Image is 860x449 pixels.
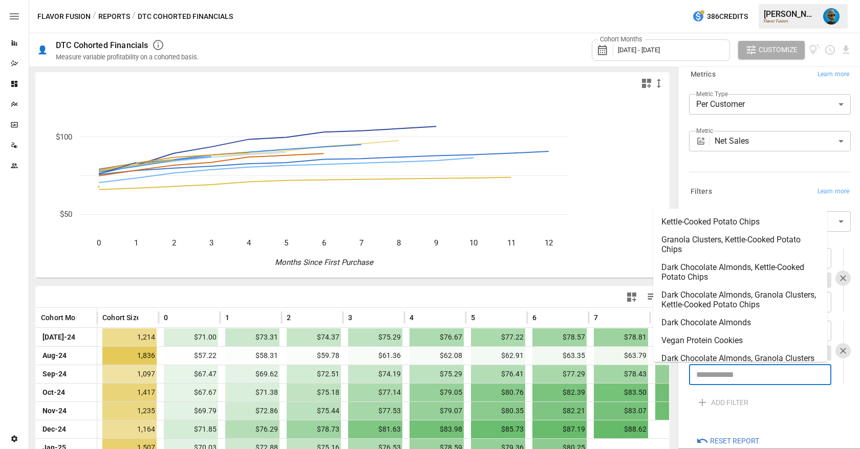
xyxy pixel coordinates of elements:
[37,10,91,23] button: Flavor Fusion
[348,365,402,383] span: $74.19
[653,231,827,258] li: Granola Clusters, Kettle-Cooked Potato Chips
[348,347,402,365] span: $61.36
[471,365,525,383] span: $76.41
[359,238,363,248] text: 7
[532,312,536,323] span: 6
[738,41,805,59] button: Customize
[532,402,587,420] span: $82.21
[209,238,213,248] text: 3
[507,238,515,248] text: 11
[102,347,157,365] span: 1,836
[759,43,798,56] span: Customize
[36,94,661,278] svg: A chart.
[41,420,68,438] span: Dec-24
[397,238,401,248] text: 8
[715,131,851,151] div: Net Sales
[818,70,849,80] span: Learn more
[348,420,402,438] span: $81.63
[696,89,728,98] label: Metric Type
[56,132,72,142] text: $100
[164,402,218,420] span: $69.79
[532,420,587,438] span: $87.19
[410,312,414,323] span: 4
[164,420,218,438] span: $71.85
[132,10,136,23] div: /
[60,210,72,219] text: $50
[225,384,279,401] span: $71.38
[809,41,821,59] button: View documentation
[691,69,716,80] h6: Metrics
[594,384,648,401] span: $83.50
[823,8,840,25] img: Lance Quejada
[287,365,341,383] span: $72.51
[689,393,756,412] button: ADD FILTER
[225,312,229,323] span: 1
[77,310,92,325] button: Sort
[597,35,645,44] label: Cohort Months
[653,349,827,367] li: Dark Chocolate Almonds, Granola Clusters
[287,384,341,401] span: $75.18
[164,347,218,365] span: $57.22
[537,310,552,325] button: Sort
[691,186,712,197] h6: Filters
[97,238,101,248] text: 0
[707,10,748,23] span: 386 Credits
[642,286,665,309] button: Manage Columns
[225,347,279,365] span: $58.31
[410,402,464,420] span: $79.07
[545,238,553,248] text: 12
[764,9,817,19] div: [PERSON_NAME]
[287,402,341,420] span: $75.44
[618,46,660,54] span: [DATE] - [DATE]
[655,402,709,420] span: $84.54
[172,238,176,248] text: 2
[594,312,598,323] span: 7
[469,238,478,248] text: 10
[653,213,827,231] li: Kettle-Cooked Potato Chips
[594,365,648,383] span: $78.43
[275,258,374,267] text: Months Since First Purchase
[817,2,846,31] button: Lance Quejada
[164,384,218,401] span: $67.67
[348,328,402,346] span: $75.29
[471,347,525,365] span: $62.91
[415,310,429,325] button: Sort
[653,258,827,286] li: Dark Chocolate Almonds, Kettle-Cooked Potato Chips
[164,365,218,383] span: $67.47
[287,328,341,346] span: $74.37
[653,331,827,349] li: Vegan Protein Cookies
[41,365,68,383] span: Sep-24
[710,435,759,447] span: Reset Report
[410,365,464,383] span: $75.29
[322,238,326,248] text: 6
[471,384,525,401] span: $80.76
[169,310,183,325] button: Sort
[41,347,68,365] span: Aug-24
[102,384,157,401] span: 1,417
[292,310,306,325] button: Sort
[471,402,525,420] span: $80.35
[41,312,87,323] span: Cohort Month
[230,310,245,325] button: Sort
[532,384,587,401] span: $82.39
[476,310,490,325] button: Sort
[225,365,279,383] span: $69.62
[287,420,341,438] span: $78.73
[102,402,157,420] span: 1,235
[764,19,817,24] div: Flavor Fusion
[818,187,849,197] span: Learn more
[348,312,352,323] span: 3
[655,384,709,401] span: $84.34
[284,238,288,248] text: 5
[37,45,48,55] div: 👤
[594,347,648,365] span: $63.79
[688,7,752,26] button: 386Credits
[287,347,341,365] span: $59.78
[840,44,852,56] button: Download report
[410,420,464,438] span: $83.98
[348,402,402,420] span: $77.53
[532,328,587,346] span: $78.57
[594,328,648,346] span: $78.81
